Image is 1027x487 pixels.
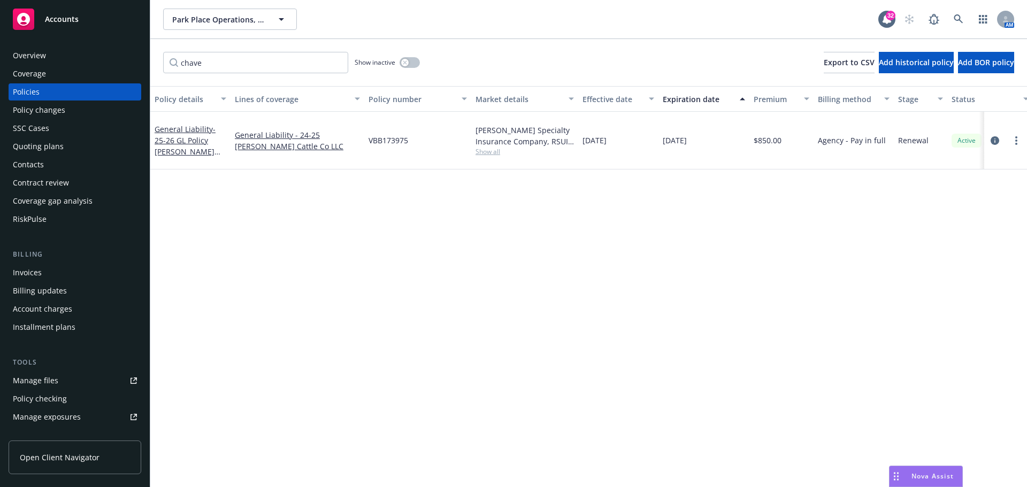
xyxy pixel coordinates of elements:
[9,427,141,444] a: Manage certificates
[9,174,141,191] a: Contract review
[754,94,798,105] div: Premium
[818,94,878,105] div: Billing method
[583,135,607,146] span: [DATE]
[956,136,977,145] span: Active
[364,86,471,112] button: Policy number
[13,282,67,299] div: Billing updates
[235,94,348,105] div: Lines of coverage
[890,466,903,486] div: Drag to move
[972,9,994,30] a: Switch app
[658,86,749,112] button: Expiration date
[9,390,141,407] a: Policy checking
[898,135,929,146] span: Renewal
[1010,134,1023,147] a: more
[20,452,99,463] span: Open Client Navigator
[923,9,945,30] a: Report a Bug
[13,138,64,155] div: Quoting plans
[13,264,42,281] div: Invoices
[898,94,931,105] div: Stage
[9,357,141,368] div: Tools
[13,390,67,407] div: Policy checking
[9,156,141,173] a: Contacts
[13,211,47,228] div: RiskPulse
[824,52,875,73] button: Export to CSV
[13,83,40,101] div: Policies
[9,4,141,34] a: Accounts
[948,9,969,30] a: Search
[911,471,954,481] span: Nova Assist
[952,94,1017,105] div: Status
[9,83,141,101] a: Policies
[13,156,44,173] div: Contacts
[13,319,75,336] div: Installment plans
[958,52,1014,73] button: Add BOR policy
[155,124,216,168] a: General Liability
[13,427,83,444] div: Manage certificates
[155,94,214,105] div: Policy details
[958,57,1014,67] span: Add BOR policy
[172,14,265,25] span: Park Place Operations, Inc.
[583,94,642,105] div: Effective date
[476,125,574,147] div: [PERSON_NAME] Specialty Insurance Company, RSUI Group, RT Specialty Insurance Services, LLC (RSG ...
[988,134,1001,147] a: circleInformation
[9,47,141,64] a: Overview
[13,300,72,318] div: Account charges
[894,86,947,112] button: Stage
[818,135,886,146] span: Agency - Pay in full
[9,138,141,155] a: Quoting plans
[9,264,141,281] a: Invoices
[13,174,69,191] div: Contract review
[9,408,141,426] a: Manage exposures
[749,86,814,112] button: Premium
[369,135,408,146] span: VBB173975
[879,52,954,73] button: Add historical policy
[9,300,141,318] a: Account charges
[578,86,658,112] button: Effective date
[9,372,141,389] a: Manage files
[150,86,231,112] button: Policy details
[471,86,578,112] button: Market details
[13,47,46,64] div: Overview
[45,15,79,24] span: Accounts
[13,408,81,426] div: Manage exposures
[163,52,348,73] input: Filter by keyword...
[9,249,141,260] div: Billing
[13,102,65,119] div: Policy changes
[824,57,875,67] span: Export to CSV
[9,282,141,299] a: Billing updates
[13,120,49,137] div: SSC Cases
[235,129,360,152] a: General Liability - 24-25 [PERSON_NAME] Cattle Co LLC
[13,372,58,389] div: Manage files
[663,135,687,146] span: [DATE]
[889,466,963,487] button: Nova Assist
[476,147,574,156] span: Show all
[355,58,395,67] span: Show inactive
[9,65,141,82] a: Coverage
[9,319,141,336] a: Installment plans
[13,65,46,82] div: Coverage
[9,192,141,210] a: Coverage gap analysis
[886,11,895,20] div: 32
[9,102,141,119] a: Policy changes
[231,86,364,112] button: Lines of coverage
[814,86,894,112] button: Billing method
[163,9,297,30] button: Park Place Operations, Inc.
[754,135,781,146] span: $850.00
[476,94,562,105] div: Market details
[9,211,141,228] a: RiskPulse
[13,192,93,210] div: Coverage gap analysis
[879,57,954,67] span: Add historical policy
[369,94,455,105] div: Policy number
[9,120,141,137] a: SSC Cases
[899,9,920,30] a: Start snowing
[663,94,733,105] div: Expiration date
